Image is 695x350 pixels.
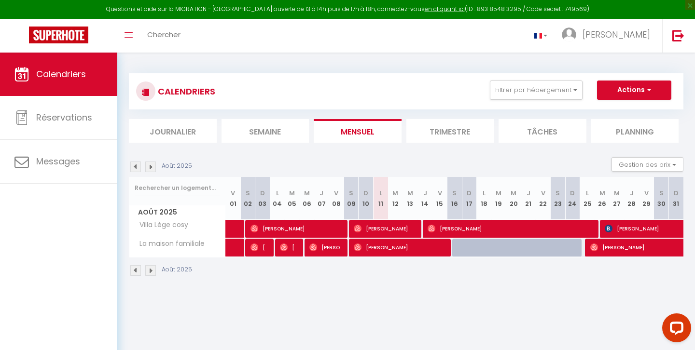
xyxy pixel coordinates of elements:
[392,188,398,198] abbr: M
[334,188,338,198] abbr: V
[314,177,329,220] th: 07
[280,238,300,256] span: [PERSON_NAME]
[583,28,650,40] span: [PERSON_NAME]
[644,188,649,198] abbr: V
[562,27,576,42] img: ...
[610,177,625,220] th: 27
[595,177,610,220] th: 26
[403,177,418,220] th: 13
[551,177,566,220] th: 23
[555,19,662,53] a: ... [PERSON_NAME]
[599,188,605,198] abbr: M
[349,188,353,198] abbr: S
[407,188,413,198] abbr: M
[506,177,521,220] th: 20
[511,188,516,198] abbr: M
[521,177,536,220] th: 21
[131,220,191,230] span: Villa Lège cosy
[388,177,403,220] th: 12
[614,188,620,198] abbr: M
[226,177,241,220] th: 01
[309,238,344,256] span: [PERSON_NAME]
[659,188,664,198] abbr: S
[527,188,530,198] abbr: J
[162,265,192,274] p: Août 2025
[452,188,457,198] abbr: S
[654,310,695,350] iframe: LiveChat chat widget
[580,177,595,220] th: 25
[314,119,402,143] li: Mensuel
[162,162,192,171] p: Août 2025
[129,205,225,219] span: Août 2025
[490,81,583,100] button: Filtrer par hébergement
[425,5,465,13] a: en cliquant ici
[36,155,80,167] span: Messages
[363,188,368,198] abbr: D
[29,27,88,43] img: Super Booking
[379,188,382,198] abbr: L
[129,119,217,143] li: Journalier
[246,188,250,198] abbr: S
[344,177,359,220] th: 09
[428,219,597,238] span: [PERSON_NAME]
[541,188,545,198] abbr: V
[260,188,265,198] abbr: D
[36,68,86,80] span: Calendriers
[483,188,486,198] abbr: L
[556,188,560,198] abbr: S
[570,188,575,198] abbr: D
[491,177,506,220] th: 19
[462,177,477,220] th: 17
[299,177,314,220] th: 06
[36,111,92,123] span: Réservations
[147,29,181,40] span: Chercher
[131,239,207,249] span: La maison familiale
[231,188,235,198] abbr: V
[668,177,683,220] th: 31
[565,177,580,220] th: 24
[674,188,679,198] abbr: D
[654,177,669,220] th: 30
[270,177,285,220] th: 04
[417,177,432,220] th: 14
[447,177,462,220] th: 16
[359,177,374,220] th: 10
[250,219,345,238] span: [PERSON_NAME]
[597,81,671,100] button: Actions
[423,188,427,198] abbr: J
[240,177,255,220] th: 02
[320,188,323,198] abbr: J
[289,188,295,198] abbr: M
[630,188,634,198] abbr: J
[467,188,472,198] abbr: D
[625,177,639,220] th: 28
[672,29,684,41] img: logout
[135,179,220,197] input: Rechercher un logement...
[155,81,215,102] h3: CALENDRIERS
[591,119,679,143] li: Planning
[499,119,586,143] li: Tâches
[140,19,188,53] a: Chercher
[285,177,300,220] th: 05
[304,188,310,198] abbr: M
[639,177,654,220] th: 29
[432,177,447,220] th: 15
[255,177,270,220] th: 03
[250,238,270,256] span: [PERSON_NAME]
[354,219,418,238] span: [PERSON_NAME]
[373,177,388,220] th: 11
[496,188,501,198] abbr: M
[477,177,492,220] th: 18
[406,119,494,143] li: Trimestre
[354,238,448,256] span: [PERSON_NAME]
[329,177,344,220] th: 08
[586,188,589,198] abbr: L
[536,177,551,220] th: 22
[222,119,309,143] li: Semaine
[438,188,442,198] abbr: V
[276,188,279,198] abbr: L
[612,157,683,172] button: Gestion des prix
